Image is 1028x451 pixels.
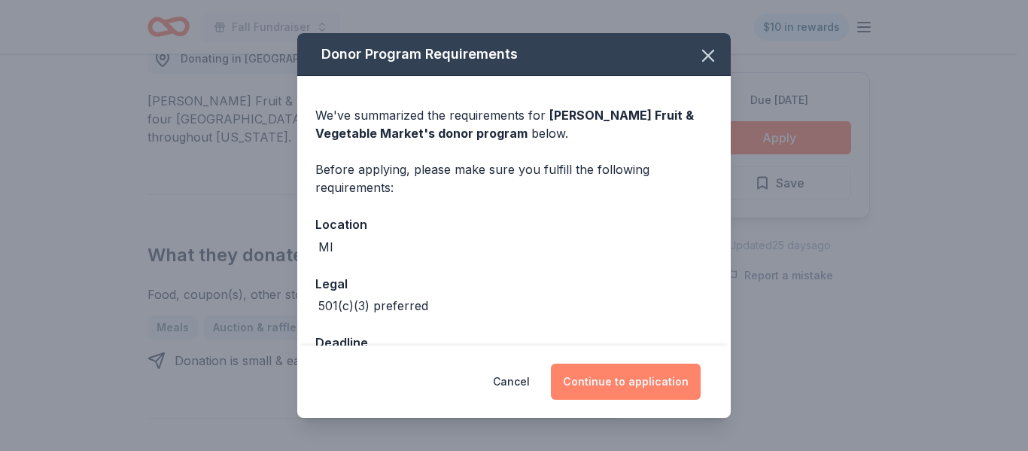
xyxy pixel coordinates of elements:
div: Donor Program Requirements [297,33,731,76]
div: Deadline [315,333,713,352]
div: Before applying, please make sure you fulfill the following requirements: [315,160,713,197]
button: Cancel [493,364,530,400]
div: MI [318,238,333,256]
div: Location [315,215,713,234]
div: We've summarized the requirements for below. [315,106,713,142]
div: 501(c)(3) preferred [318,297,428,315]
div: Legal [315,274,713,294]
button: Continue to application [551,364,701,400]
